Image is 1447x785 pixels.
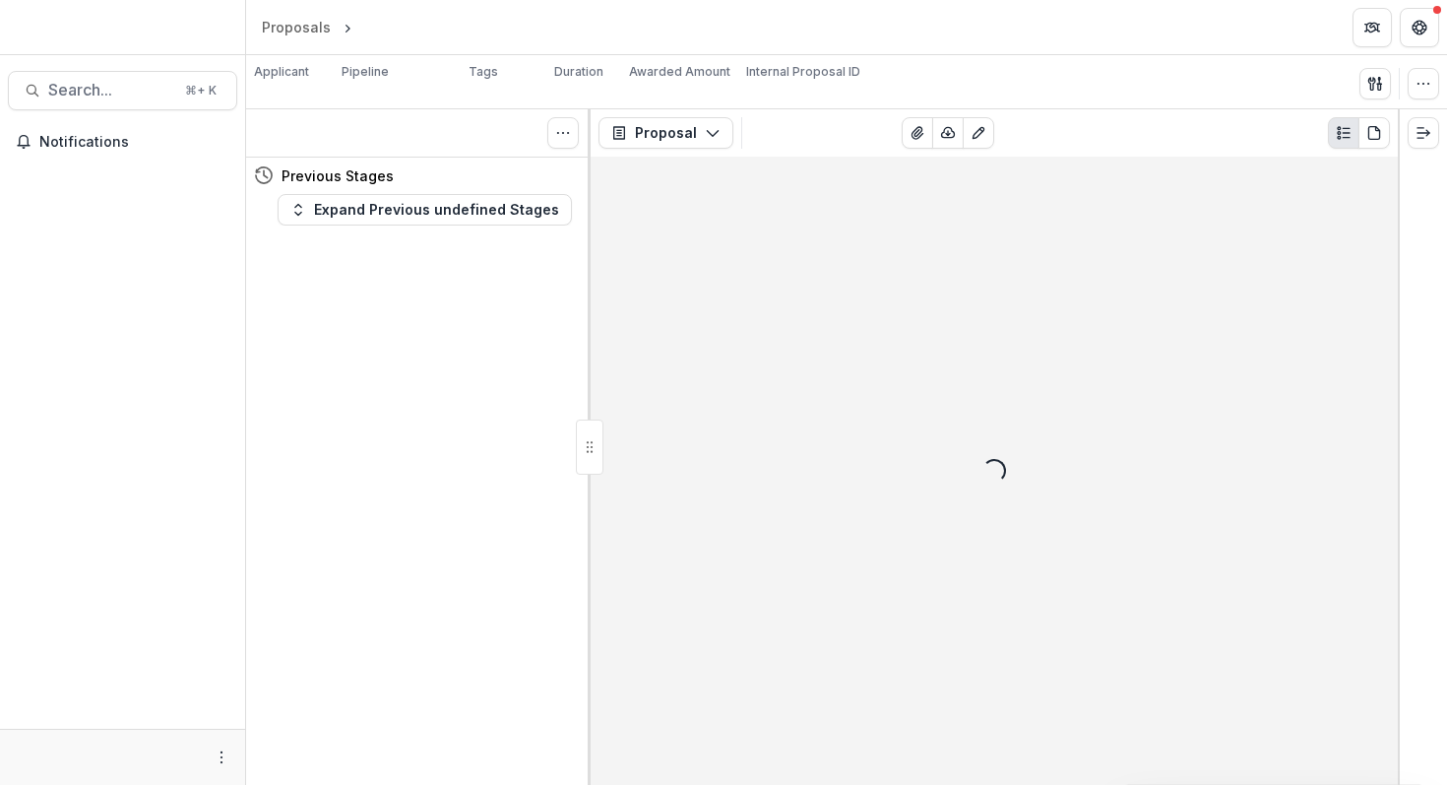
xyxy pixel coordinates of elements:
p: Awarded Amount [629,63,730,81]
p: Internal Proposal ID [746,63,860,81]
nav: breadcrumb [254,13,440,41]
button: Get Help [1400,8,1439,47]
div: ⌘ + K [181,80,220,101]
div: Proposals [262,17,331,37]
button: More [210,746,233,769]
p: Pipeline [342,63,389,81]
button: Edit as form [963,117,994,149]
button: View Attached Files [902,117,933,149]
p: Tags [469,63,498,81]
button: Expand Previous undefined Stages [278,194,572,226]
h4: Previous Stages [282,165,394,186]
button: PDF view [1358,117,1390,149]
span: Search... [48,81,173,99]
button: Search... [8,71,237,110]
button: Partners [1353,8,1392,47]
p: Duration [554,63,603,81]
button: Proposal [598,117,733,149]
button: Notifications [8,126,237,158]
a: Proposals [254,13,339,41]
p: Applicant [254,63,309,81]
button: Toggle View Cancelled Tasks [547,117,579,149]
span: Notifications [39,134,229,151]
button: Plaintext view [1328,117,1359,149]
button: Expand right [1408,117,1439,149]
